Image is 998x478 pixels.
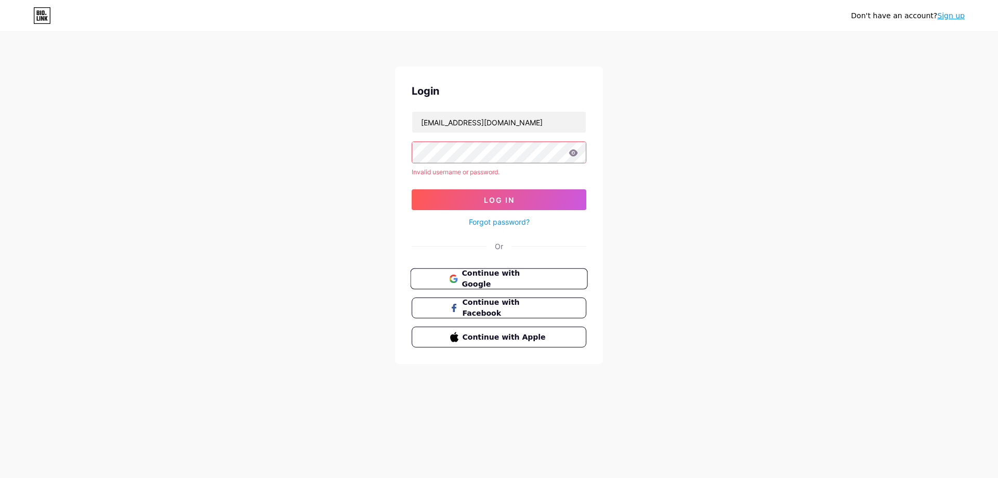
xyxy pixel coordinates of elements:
[462,268,548,290] span: Continue with Google
[412,268,586,289] a: Continue with Google
[412,167,586,177] div: Invalid username or password.
[463,297,548,319] span: Continue with Facebook
[937,11,965,20] a: Sign up
[412,83,586,99] div: Login
[412,189,586,210] button: Log In
[412,327,586,347] button: Continue with Apple
[495,241,503,252] div: Or
[463,332,548,343] span: Continue with Apple
[410,268,587,290] button: Continue with Google
[851,10,965,21] div: Don't have an account?
[469,216,530,227] a: Forgot password?
[412,112,586,133] input: Username
[484,196,515,204] span: Log In
[412,298,586,318] button: Continue with Facebook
